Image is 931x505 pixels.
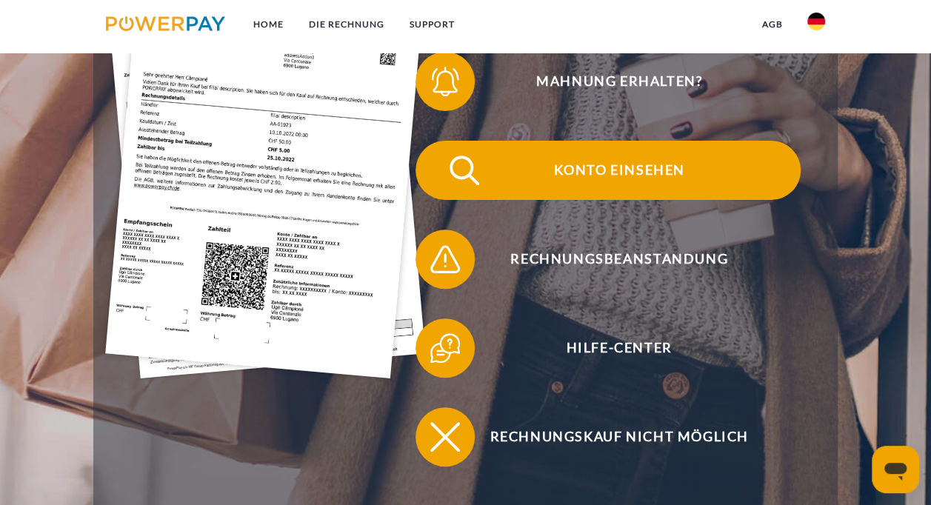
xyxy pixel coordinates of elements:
[416,52,801,111] button: Mahnung erhalten?
[416,318,801,378] button: Hilfe-Center
[296,11,397,38] a: DIE RECHNUNG
[427,330,464,367] img: qb_help.svg
[397,11,467,38] a: SUPPORT
[416,141,801,200] button: Konto einsehen
[749,11,795,38] a: agb
[807,13,825,30] img: de
[427,418,464,455] img: qb_close.svg
[438,141,801,200] span: Konto einsehen
[241,11,296,38] a: Home
[416,407,801,466] button: Rechnungskauf nicht möglich
[872,446,919,493] iframe: Schaltfläche zum Öffnen des Messaging-Fensters
[106,16,225,31] img: logo-powerpay.svg
[438,52,801,111] span: Mahnung erhalten?
[416,230,801,289] button: Rechnungsbeanstandung
[446,152,483,189] img: qb_search.svg
[427,241,464,278] img: qb_warning.svg
[427,63,464,100] img: qb_bell.svg
[438,407,801,466] span: Rechnungskauf nicht möglich
[438,318,801,378] span: Hilfe-Center
[438,230,801,289] span: Rechnungsbeanstandung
